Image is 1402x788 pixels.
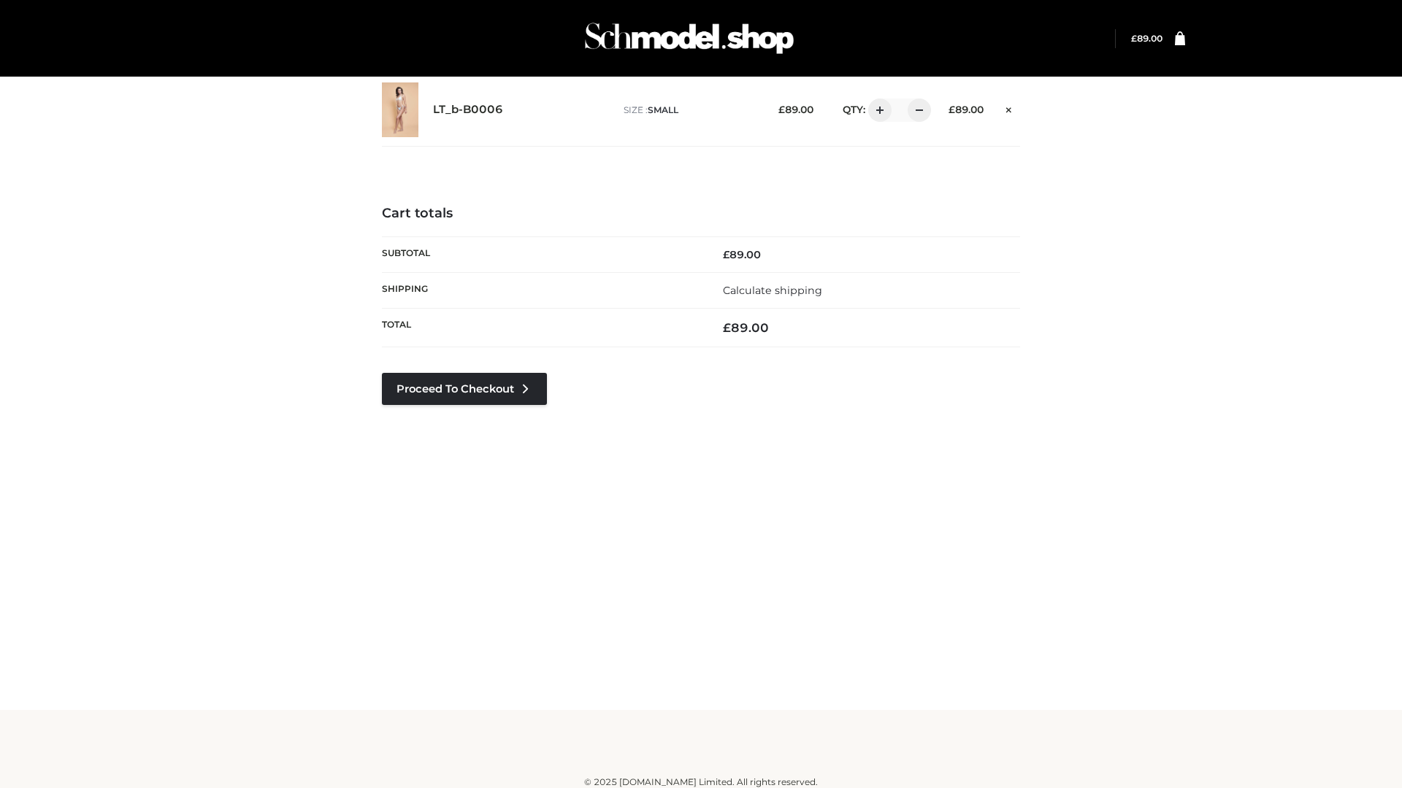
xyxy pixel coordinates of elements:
a: Calculate shipping [723,284,822,297]
a: Remove this item [998,98,1020,117]
a: Proceed to Checkout [382,373,547,405]
bdi: 89.00 [949,104,984,115]
bdi: 89.00 [1131,33,1162,44]
bdi: 89.00 [778,104,813,115]
span: £ [723,320,731,335]
img: LT_b-B0006 - SMALL [382,82,418,137]
th: Subtotal [382,236,701,272]
span: £ [778,104,785,115]
img: Schmodel Admin 964 [580,9,799,67]
bdi: 89.00 [723,320,769,335]
th: Total [382,309,701,347]
div: QTY: [828,98,926,122]
span: £ [723,248,729,261]
a: £89.00 [1131,33,1162,44]
span: SMALL [648,104,678,115]
bdi: 89.00 [723,248,761,261]
a: LT_b-B0006 [433,103,503,117]
span: £ [1131,33,1137,44]
span: £ [949,104,955,115]
h4: Cart totals [382,206,1020,222]
th: Shipping [382,272,701,308]
p: size : [624,104,756,117]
